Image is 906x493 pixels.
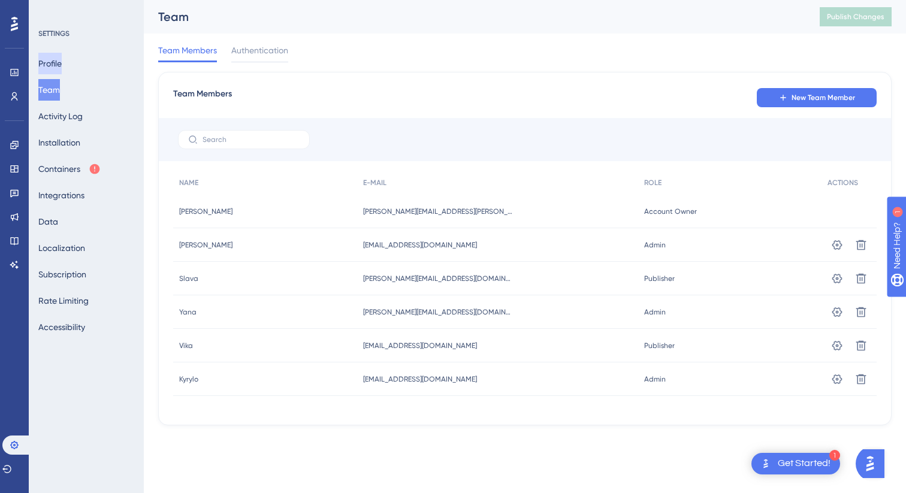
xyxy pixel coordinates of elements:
img: launcher-image-alternative-text [759,456,773,471]
button: Rate Limiting [38,290,89,311]
span: Yana [179,307,197,317]
div: Open Get Started! checklist, remaining modules: 1 [751,453,840,474]
span: [EMAIL_ADDRESS][DOMAIN_NAME] [363,240,477,250]
span: Publish Changes [827,12,884,22]
iframe: UserGuiding AI Assistant Launcher [856,446,892,482]
button: Subscription [38,264,86,285]
span: [PERSON_NAME] [179,207,232,216]
span: ACTIONS [828,178,858,187]
span: Kyrylo [179,374,198,384]
span: [EMAIL_ADDRESS][DOMAIN_NAME] [363,341,477,350]
div: 1 [829,450,840,461]
span: NAME [179,178,198,187]
button: New Team Member [757,88,877,107]
div: Get Started! [778,457,830,470]
button: Localization [38,237,85,259]
span: New Team Member [792,93,855,102]
span: [PERSON_NAME][EMAIL_ADDRESS][DOMAIN_NAME] [363,274,513,283]
button: Data [38,211,58,232]
span: Admin [644,240,666,250]
span: Admin [644,307,666,317]
button: Accessibility [38,316,85,338]
span: [PERSON_NAME][EMAIL_ADDRESS][DOMAIN_NAME] [363,307,513,317]
button: Activity Log [38,105,83,127]
div: Team [158,8,790,25]
span: Team Members [158,43,217,58]
button: Team [38,79,60,101]
button: Containers [38,158,101,180]
button: Publish Changes [820,7,892,26]
span: ROLE [644,178,662,187]
span: Account Owner [644,207,697,216]
span: [PERSON_NAME][EMAIL_ADDRESS][PERSON_NAME][DOMAIN_NAME] [363,207,513,216]
span: Admin [644,374,666,384]
span: Vika [179,341,193,350]
span: [PERSON_NAME] [179,240,232,250]
button: Integrations [38,185,84,206]
span: Team Members [173,87,232,108]
input: Search [203,135,300,144]
span: [EMAIL_ADDRESS][DOMAIN_NAME] [363,374,477,384]
button: Profile [38,53,62,74]
div: SETTINGS [38,29,135,38]
span: Slava [179,274,198,283]
div: 1 [83,6,87,16]
button: Installation [38,132,80,153]
span: Publisher [644,341,675,350]
span: Need Help? [28,3,75,17]
span: E-MAIL [363,178,386,187]
span: Authentication [231,43,288,58]
span: Publisher [644,274,675,283]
